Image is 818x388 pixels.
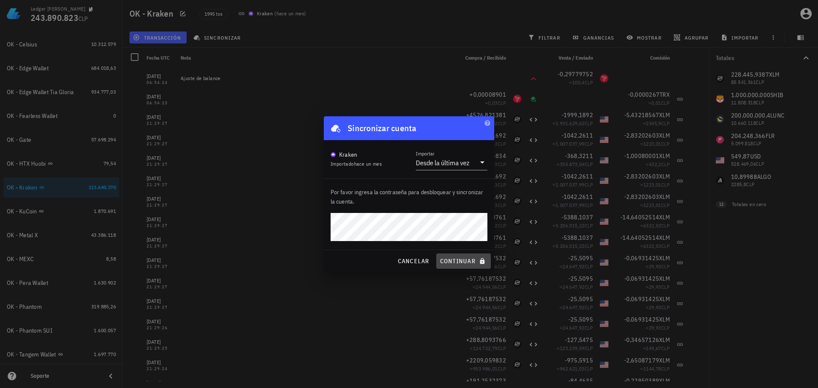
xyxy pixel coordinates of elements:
button: cancelar [394,253,432,269]
span: cancelar [397,257,429,265]
span: Importado [331,161,382,167]
span: continuar [440,257,487,265]
label: Importar [416,150,435,157]
div: Kraken [339,150,357,159]
p: Por favor ingresa la contraseña para desbloquear y sincronizar la cuenta. [331,187,487,206]
button: continuar [436,253,491,269]
img: krakenfx [331,152,336,157]
span: hace un mes [354,161,382,167]
div: ImportarDesde la última vez [416,155,487,170]
div: Sincronizar cuenta [348,121,417,135]
div: Desde la última vez [416,158,469,167]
